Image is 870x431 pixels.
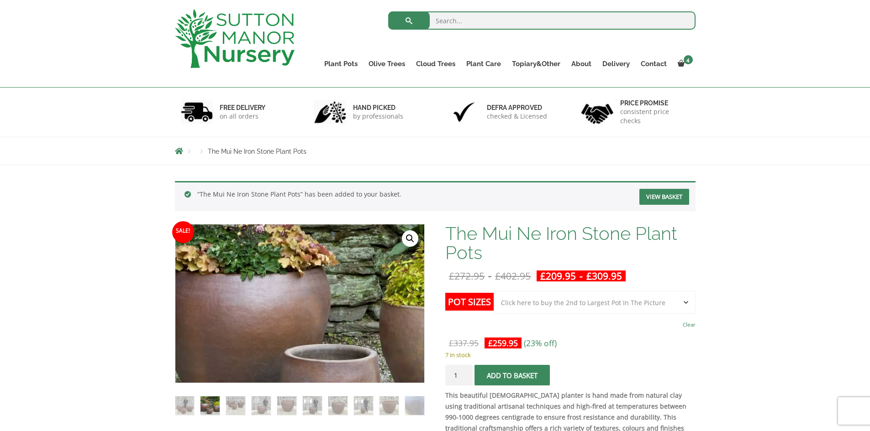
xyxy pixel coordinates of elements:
img: The Mui Ne Iron Stone Plant Pots - Image 3 [226,396,245,415]
bdi: 337.95 [449,338,479,348]
img: 4.jpg [581,98,613,126]
a: Plant Care [461,57,506,70]
img: The Mui Ne Iron Stone Plant Pots - Image 9 [380,396,398,415]
a: Delivery [597,57,635,70]
del: - [445,270,534,281]
p: consistent price checks [620,107,690,125]
bdi: 259.95 [488,338,518,348]
img: The Mui Ne Iron Stone Plant Pots - Image 2 [200,396,219,415]
a: Cloud Trees [411,57,461,70]
img: The Mui Ne Iron Stone Plant Pots - Image 7 [328,396,347,415]
a: Contact [635,57,672,70]
bdi: 402.95 [495,270,531,282]
span: 4 [684,55,693,64]
a: View full-screen image gallery [402,230,418,247]
bdi: 309.95 [586,270,622,282]
img: The Mui Ne Iron Stone Plant Pots - Image 10 [405,396,424,415]
p: 7 in stock [445,349,695,360]
input: Product quantity [445,365,473,385]
p: on all orders [220,112,265,121]
span: £ [586,270,592,282]
img: The Mui Ne Iron Stone Plant Pots - Image 4 [252,396,270,415]
button: Add to basket [475,365,550,385]
span: £ [449,270,454,282]
a: Clear options [683,318,696,331]
h6: hand picked [353,104,403,112]
img: logo [175,9,295,68]
h1: The Mui Ne Iron Stone Plant Pots [445,224,695,262]
ins: - [537,270,626,281]
img: The Mui Ne Iron Stone Plant Pots [175,396,194,415]
span: £ [488,338,493,348]
img: The Mui Ne Iron Stone Plant Pots - Image 5 [277,396,296,415]
span: The Mui Ne Iron Stone Plant Pots [208,148,306,155]
h6: Price promise [620,99,690,107]
span: £ [495,270,501,282]
a: Olive Trees [363,57,411,70]
input: Search... [388,11,696,30]
bdi: 272.95 [449,270,485,282]
span: £ [449,338,453,348]
a: 4 [672,57,696,70]
nav: Breadcrumbs [175,147,696,155]
img: 3.jpg [448,100,480,124]
a: View basket [639,189,689,205]
bdi: 209.95 [540,270,576,282]
a: About [566,57,597,70]
img: 1.jpg [181,100,213,124]
a: Topiary&Other [506,57,566,70]
h6: FREE DELIVERY [220,104,265,112]
p: by professionals [353,112,403,121]
a: Plant Pots [319,57,363,70]
h6: Defra approved [487,104,547,112]
p: checked & Licensed [487,112,547,121]
label: Pot Sizes [445,293,494,311]
span: (23% off) [524,338,557,348]
div: “The Mui Ne Iron Stone Plant Pots” has been added to your basket. [175,181,696,211]
span: Sale! [172,221,194,243]
span: £ [540,270,546,282]
img: 2.jpg [314,100,346,124]
img: The Mui Ne Iron Stone Plant Pots - Image 6 [303,396,322,415]
img: The Mui Ne Iron Stone Plant Pots - Image 8 [354,396,373,415]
